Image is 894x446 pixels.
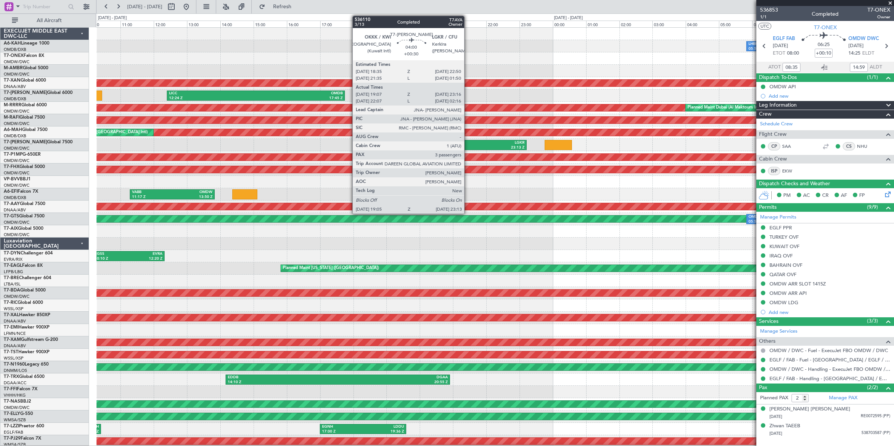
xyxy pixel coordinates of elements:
[748,214,856,220] div: OMDW
[4,362,49,367] a: T7-N1960Legacy 650
[4,424,19,428] span: T7-LZZI
[4,47,26,52] a: OMDB/DXB
[120,21,154,27] div: 11:00
[453,21,486,27] div: 21:00
[4,436,21,441] span: T7-PJ29
[4,380,27,386] a: DGAA/ACC
[760,120,793,128] a: Schedule Crew
[688,102,761,113] div: Planned Maint Dubai (Al Maktoum Intl)
[283,263,379,274] div: Planned Maint [US_STATE] ([GEOGRAPHIC_DATA])
[187,21,220,27] div: 13:00
[783,192,791,199] span: PM
[4,78,46,83] a: T7-XANGlobal 6000
[4,313,50,317] a: T7-XALHawker 850XP
[4,313,19,317] span: T7-XAL
[829,394,857,402] a: Manage PAX
[4,195,26,201] a: OMDB/DXB
[652,21,686,27] div: 03:00
[4,59,30,65] a: OMDW/DWC
[4,128,48,132] a: A6-MAHGlobal 7500
[228,380,338,385] div: 14:10 Z
[769,243,799,250] div: KUWAIT OVF
[4,177,20,181] span: VP-BVV
[4,91,47,95] span: T7-[PERSON_NAME]
[4,220,30,225] a: OMDW/DWC
[758,23,771,30] button: UTC
[4,300,18,305] span: T7-RIC
[4,375,19,379] span: T7-TRX
[127,3,162,10] span: [DATE] - [DATE]
[4,109,30,114] a: OMDW/DWC
[553,21,586,27] div: 00:00
[95,256,129,262] div: 10:10 Z
[4,152,41,157] a: T7-P1MPG-650ER
[759,384,767,392] span: Pax
[769,431,782,436] span: [DATE]
[768,167,780,175] div: ISP
[4,331,26,336] a: LFMN/NCE
[554,15,583,21] div: [DATE] - [DATE]
[4,202,45,206] a: T7-AAYGlobal 7500
[812,10,839,18] div: Completed
[4,288,46,293] a: T7-BDAGlobal 5000
[254,21,287,27] div: 15:00
[19,18,79,23] span: All Aircraft
[760,394,788,402] label: Planned PAX
[769,366,890,372] a: OMDW / DWC - Handling - ExecuJet FBO OMDW / DWC
[861,430,890,436] span: 538703587 (PP)
[769,262,802,268] div: BAHRAIN OVF
[867,384,878,391] span: (2/2)
[769,406,850,413] div: [PERSON_NAME] [PERSON_NAME]
[267,4,298,9] span: Refresh
[759,110,772,119] span: Crew
[850,63,868,72] input: --:--
[4,103,47,107] a: M-RRRRGlobal 6000
[4,276,51,280] a: T7-BREChallenger 604
[686,21,719,27] div: 04:00
[4,399,20,404] span: T7-NAS
[867,14,890,20] span: Owner
[4,128,22,132] span: A6-MAH
[169,91,256,96] div: LICC
[4,436,41,441] a: T7-PJ29Falcon 7X
[773,35,795,43] span: EGLF FAB
[870,64,882,71] span: ALDT
[759,337,775,346] span: Others
[4,362,25,367] span: T7-N1960
[760,214,796,221] a: Manage Permits
[862,50,874,57] span: ELDT
[4,226,43,231] a: T7-AIXGlobal 5000
[172,195,212,200] div: 13:50 Z
[769,234,799,240] div: TURKEY OVF
[4,165,19,169] span: T7-FHX
[4,399,31,404] a: T7-NASBBJ2
[4,343,26,349] a: DNAA/ABV
[769,422,800,430] div: Zhwan TAEEB
[4,269,23,275] a: LFPB/LBG
[859,192,865,199] span: FP
[843,142,855,150] div: CS
[848,35,879,43] span: OMDW DWC
[4,115,45,120] a: M-RAFIGlobal 7500
[338,375,448,380] div: DGAA
[322,429,363,434] div: 17:00 Z
[4,355,24,361] a: WSSL/XSP
[4,66,48,70] a: M-AMBRGlobal 5000
[4,140,73,144] a: T7-[PERSON_NAME]Global 7500
[4,387,37,391] a: T7-FFIFalcon 7X
[769,309,890,315] div: Add new
[848,50,860,57] span: 14:25
[4,140,47,144] span: T7-[PERSON_NAME]
[4,91,73,95] a: T7-[PERSON_NAME]Global 6000
[759,317,778,326] span: Services
[803,192,810,199] span: AC
[4,276,19,280] span: T7-BRE
[759,101,797,110] span: Leg Information
[4,424,44,428] a: T7-LZZIPraetor 600
[773,50,785,57] span: ETOT
[769,83,796,90] div: OMDW API
[132,195,172,200] div: 11:17 Z
[172,190,212,195] div: OMDW
[322,424,363,430] div: EGNH
[420,21,453,27] div: 20:00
